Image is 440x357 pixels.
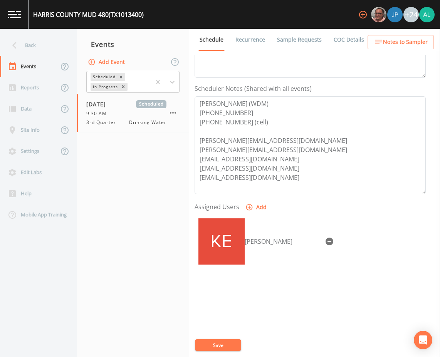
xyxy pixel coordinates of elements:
[91,83,119,91] div: In Progress
[195,202,239,211] label: Assigned Users
[387,7,403,22] div: Joshua gere Paul
[383,37,428,47] span: Notes to Sampler
[8,11,21,18] img: logo
[86,100,111,108] span: [DATE]
[33,10,144,19] div: HARRIS COUNTY MUD 480 (TX1013400)
[195,84,312,93] label: Scheduler Notes (Shared with all events)
[387,7,403,22] img: 41241ef155101aa6d92a04480b0d0000
[195,96,426,194] textarea: [PERSON_NAME] (WDM) [PHONE_NUMBER] [PHONE_NUMBER] (cell) [PERSON_NAME][EMAIL_ADDRESS][DOMAIN_NAME...
[375,29,393,50] a: Forms
[136,100,166,108] span: Scheduled
[119,83,128,91] div: Remove In Progress
[403,7,419,22] div: +24
[86,110,111,117] span: 9:30 AM
[234,29,266,50] a: Recurrence
[195,339,241,351] button: Save
[371,7,387,22] div: Mike Franklin
[245,237,322,246] div: [PERSON_NAME]
[77,94,189,132] a: [DATE]Scheduled9:30 AM3rd QuarterDrinking Water
[371,7,386,22] img: e2d790fa78825a4bb76dcb6ab311d44c
[333,29,365,50] a: COC Details
[117,73,125,81] div: Remove Scheduled
[244,200,270,215] button: Add
[129,119,166,126] span: Drinking Water
[368,35,434,49] button: Notes to Sampler
[91,73,117,81] div: Scheduled
[419,7,435,22] img: 30a13df2a12044f58df5f6b7fda61338
[77,35,189,54] div: Events
[86,55,128,69] button: Add Event
[276,29,323,50] a: Sample Requests
[414,331,432,349] div: Open Intercom Messenger
[86,119,121,126] span: 3rd Quarter
[198,218,245,265] img: 64181b766c12904a24ab5afc709e0199
[198,29,225,51] a: Schedule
